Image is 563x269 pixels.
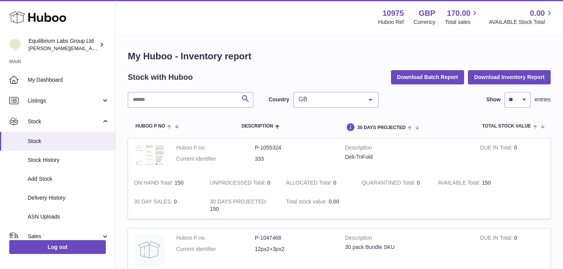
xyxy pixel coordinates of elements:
[474,138,550,173] td: 0
[134,234,165,265] img: product image
[530,8,545,18] span: 0.00
[255,144,333,151] dd: P-1055324
[480,145,514,153] strong: DUE IN Total
[280,173,356,192] td: 0
[486,96,501,103] label: Show
[242,124,273,129] span: Description
[128,173,204,192] td: 150
[28,118,101,125] span: Stock
[128,50,551,62] h1: My Huboo - Inventory report
[9,39,21,50] img: h.woodrow@theliverclinic.com
[286,180,333,188] strong: ALLOCATED Total
[378,18,404,26] div: Huboo Ref
[345,153,469,161] div: Deli-TriFold
[345,244,469,251] div: 30 pack Bundle SKU
[135,124,165,129] span: Huboo P no
[269,96,289,103] label: Country
[480,235,514,243] strong: DUE IN Total
[255,234,333,242] dd: P-1047468
[128,192,204,219] td: 0
[134,180,175,188] strong: ON HAND Total
[345,234,469,244] strong: Description
[329,198,339,205] span: 0.00
[9,240,106,254] a: Log out
[297,96,363,103] span: GB
[28,97,101,104] span: Listings
[28,233,101,240] span: Sales
[28,76,109,84] span: My Dashboard
[445,8,479,26] a: 170.00 Total sales
[204,173,280,192] td: 0
[255,245,333,253] dd: 12px2+3px2
[210,198,267,207] strong: 30 DAYS PROJECTED
[345,144,469,153] strong: Description
[489,18,554,26] span: AVAILABLE Stock Total
[489,8,554,26] a: 0.00 AVAILABLE Stock Total
[210,180,267,188] strong: UNPROCESSED Total
[28,156,109,164] span: Stock History
[28,194,109,202] span: Delivery History
[176,144,255,151] dt: Huboo P no
[176,155,255,163] dt: Current identifier
[28,138,109,145] span: Stock
[134,144,165,166] img: product image
[535,96,551,103] span: entries
[28,213,109,220] span: ASN Uploads
[28,175,109,183] span: Add Stock
[414,18,436,26] div: Currency
[255,155,333,163] dd: 333
[176,234,255,242] dt: Huboo P no
[176,245,255,253] dt: Current identifier
[447,8,470,18] span: 170.00
[286,198,329,207] strong: Total stock value
[128,72,193,82] h2: Stock with Huboo
[445,18,479,26] span: Total sales
[391,70,464,84] button: Download Batch Report
[28,37,98,52] div: Equilibrium Labs Group Ltd
[357,125,406,130] span: 30 DAYS PROJECTED
[383,8,404,18] strong: 10975
[482,124,531,129] span: Total stock value
[134,198,174,207] strong: 30 DAY SALES
[362,180,417,188] strong: QUARANTINED Total
[417,180,420,186] span: 0
[438,180,482,188] strong: AVAILABLE Total
[28,45,154,51] span: [PERSON_NAME][EMAIL_ADDRESS][DOMAIN_NAME]
[419,8,435,18] strong: GBP
[204,192,280,219] td: 150
[468,70,551,84] button: Download Inventory Report
[432,173,508,192] td: 150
